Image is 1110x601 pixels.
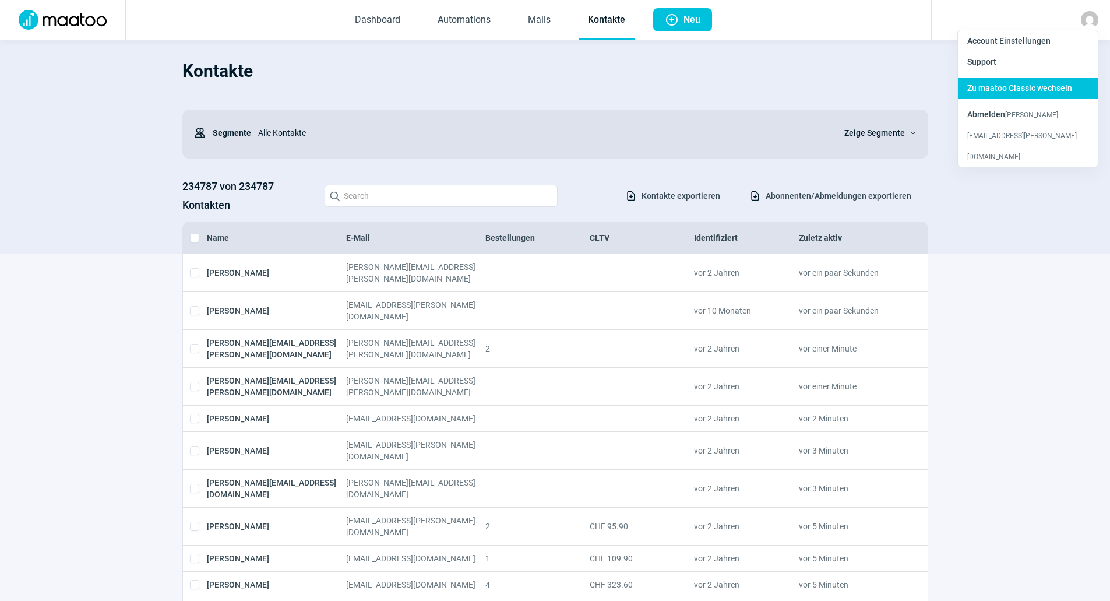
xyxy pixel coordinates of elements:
[207,337,346,360] div: [PERSON_NAME][EMAIL_ADDRESS][PERSON_NAME][DOMAIN_NAME]
[799,299,903,322] div: vor ein paar Sekunden
[653,8,712,31] button: Neu
[694,477,798,500] div: vor 2 Jahren
[207,375,346,398] div: [PERSON_NAME][EMAIL_ADDRESS][PERSON_NAME][DOMAIN_NAME]
[346,261,485,284] div: [PERSON_NAME][EMAIL_ADDRESS][PERSON_NAME][DOMAIN_NAME]
[613,186,732,206] button: Kontakte exportieren
[694,232,798,244] div: Identifiziert
[590,232,694,244] div: CLTV
[428,1,500,40] a: Automations
[207,261,346,284] div: [PERSON_NAME]
[346,299,485,322] div: [EMAIL_ADDRESS][PERSON_NAME][DOMAIN_NAME]
[967,36,1051,45] span: Account Einstellungen
[485,579,590,591] div: 4
[346,413,485,424] div: [EMAIL_ADDRESS][DOMAIN_NAME]
[251,121,830,145] div: Alle Kontakte
[346,232,485,244] div: E-Mail
[590,515,694,538] div: CHF 95.90
[967,83,1072,93] span: Zu maatoo Classic wechseln
[799,477,903,500] div: vor 3 Minuten
[766,187,911,205] span: Abonnenten/Abmeldungen exportieren
[207,515,346,538] div: [PERSON_NAME]
[590,553,694,564] div: CHF 109.90
[799,515,903,538] div: vor 5 Minuten
[799,232,903,244] div: Zuletz aktiv
[694,579,798,591] div: vor 2 Jahren
[12,10,114,30] img: Logo
[346,477,485,500] div: [PERSON_NAME][EMAIL_ADDRESS][DOMAIN_NAME]
[694,375,798,398] div: vor 2 Jahren
[799,553,903,564] div: vor 5 Minuten
[207,299,346,322] div: [PERSON_NAME]
[694,337,798,360] div: vor 2 Jahren
[967,57,996,66] span: Support
[967,110,1005,119] span: Abmelden
[346,1,410,40] a: Dashboard
[207,553,346,564] div: [PERSON_NAME]
[590,579,694,591] div: CHF 323.60
[642,187,720,205] span: Kontakte exportieren
[844,126,905,140] span: Zeige Segmente
[207,439,346,462] div: [PERSON_NAME]
[683,8,700,31] span: Neu
[485,515,590,538] div: 2
[346,579,485,591] div: [EMAIL_ADDRESS][DOMAIN_NAME]
[967,111,1077,161] span: [PERSON_NAME][EMAIL_ADDRESS][PERSON_NAME][DOMAIN_NAME]
[799,375,903,398] div: vor einer Minute
[694,413,798,424] div: vor 2 Jahren
[1081,11,1098,29] img: avatar
[694,553,798,564] div: vor 2 Jahren
[182,177,313,215] h3: 234787 von 234787 Kontakten
[737,186,924,206] button: Abonnenten/Abmeldungen exportieren
[694,261,798,284] div: vor 2 Jahren
[694,299,798,322] div: vor 10 Monaten
[207,579,346,591] div: [PERSON_NAME]
[346,515,485,538] div: [EMAIL_ADDRESS][PERSON_NAME][DOMAIN_NAME]
[799,439,903,462] div: vor 3 Minuten
[485,337,590,360] div: 2
[485,232,590,244] div: Bestellungen
[799,579,903,591] div: vor 5 Minuten
[485,553,590,564] div: 1
[194,121,251,145] div: Segmente
[346,439,485,462] div: [EMAIL_ADDRESS][PERSON_NAME][DOMAIN_NAME]
[207,477,346,500] div: [PERSON_NAME][EMAIL_ADDRESS][DOMAIN_NAME]
[694,439,798,462] div: vor 2 Jahren
[182,51,928,91] h1: Kontakte
[519,1,560,40] a: Mails
[799,413,903,424] div: vor 2 Minuten
[799,261,903,284] div: vor ein paar Sekunden
[207,413,346,424] div: [PERSON_NAME]
[346,375,485,398] div: [PERSON_NAME][EMAIL_ADDRESS][PERSON_NAME][DOMAIN_NAME]
[799,337,903,360] div: vor einer Minute
[325,185,558,207] input: Search
[207,232,346,244] div: Name
[579,1,635,40] a: Kontakte
[694,515,798,538] div: vor 2 Jahren
[346,553,485,564] div: [EMAIL_ADDRESS][DOMAIN_NAME]
[346,337,485,360] div: [PERSON_NAME][EMAIL_ADDRESS][PERSON_NAME][DOMAIN_NAME]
